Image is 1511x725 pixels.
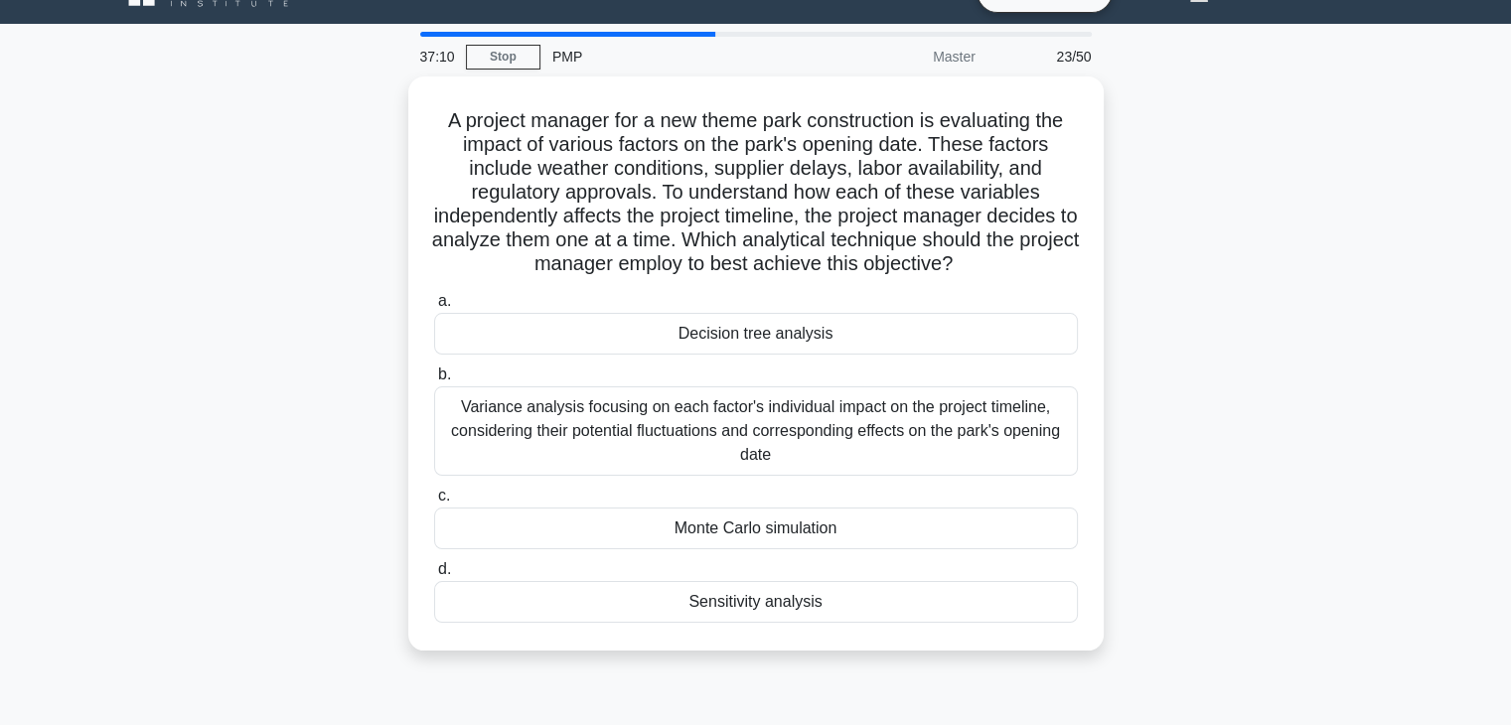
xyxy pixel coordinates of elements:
div: Monte Carlo simulation [434,507,1078,549]
div: Variance analysis focusing on each factor's individual impact on the project timeline, considerin... [434,386,1078,476]
div: 23/50 [987,37,1104,76]
div: Master [814,37,987,76]
div: Sensitivity analysis [434,581,1078,623]
h5: A project manager for a new theme park construction is evaluating the impact of various factors o... [432,108,1080,277]
span: b. [438,365,451,382]
span: c. [438,487,450,504]
div: 37:10 [408,37,466,76]
div: PMP [540,37,814,76]
span: d. [438,560,451,577]
div: Decision tree analysis [434,313,1078,355]
a: Stop [466,45,540,70]
span: a. [438,292,451,309]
